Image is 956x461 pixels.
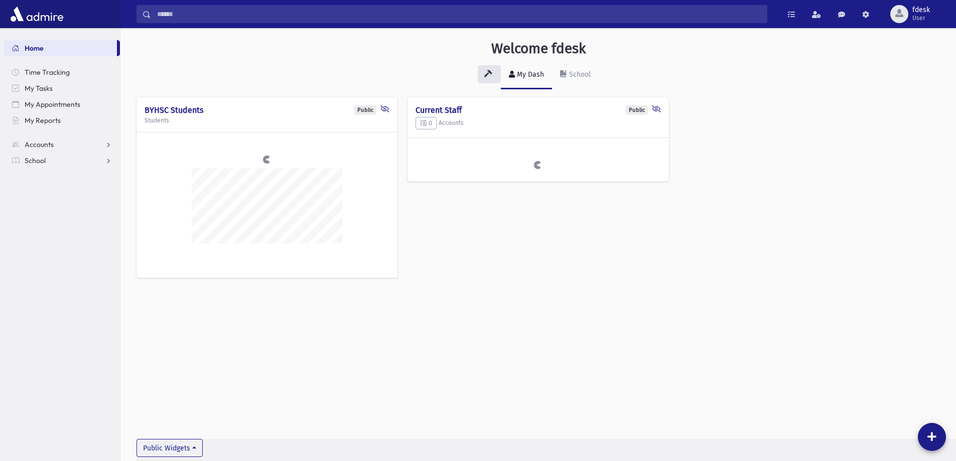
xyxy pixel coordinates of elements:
button: Public Widgets [136,439,203,457]
a: My Appointments [4,96,120,112]
span: Time Tracking [25,68,70,77]
a: Time Tracking [4,64,120,80]
a: School [552,61,599,89]
span: Accounts [25,140,54,149]
input: Search [151,5,767,23]
div: Public [354,105,376,115]
h3: Welcome fdesk [491,40,586,57]
div: Public [626,105,648,115]
h5: Students [145,117,389,124]
span: School [25,156,46,165]
div: School [567,70,591,79]
span: My Tasks [25,84,53,93]
span: My Reports [25,116,61,125]
span: User [912,14,930,22]
span: fdesk [912,6,930,14]
h5: Accounts [416,117,660,130]
a: My Tasks [4,80,120,96]
span: Home [25,44,44,53]
a: My Dash [501,61,552,89]
h4: BYHSC Students [145,105,389,115]
a: School [4,152,120,169]
a: Accounts [4,136,120,152]
a: My Reports [4,112,120,128]
span: My Appointments [25,100,80,109]
span: 0 [420,119,432,127]
div: My Dash [515,70,544,79]
h4: Current Staff [416,105,660,115]
a: Home [4,40,117,56]
button: 0 [416,117,437,130]
img: AdmirePro [8,4,66,24]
